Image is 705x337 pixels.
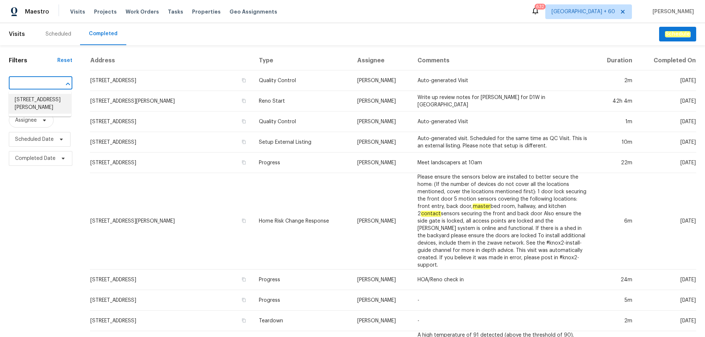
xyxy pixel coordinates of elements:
span: Properties [192,8,221,15]
button: Copy Address [241,98,247,104]
td: [STREET_ADDRESS] [90,153,253,173]
td: [DATE] [638,311,696,331]
td: Quality Control [253,70,351,91]
td: Auto-generated Visit [412,70,593,91]
button: Copy Address [241,317,247,324]
span: Visits [70,8,85,15]
em: contact [421,211,441,217]
button: Copy Address [241,77,247,84]
td: [DATE] [638,111,696,132]
td: [DATE] [638,173,696,270]
td: Write up review notes for [PERSON_NAME] for D1W in [GEOGRAPHIC_DATA] [412,91,593,111]
td: [STREET_ADDRESS][PERSON_NAME] [90,173,253,270]
span: [PERSON_NAME] [650,8,694,15]
th: Comments [412,51,593,70]
td: 5m [593,290,638,311]
div: Reset [57,57,72,64]
td: [STREET_ADDRESS] [90,311,253,331]
td: [PERSON_NAME] [351,111,412,132]
td: [STREET_ADDRESS] [90,290,253,311]
td: Quality Control [253,111,351,132]
th: Type [253,51,351,70]
td: [DATE] [638,91,696,111]
button: Schedule [659,27,696,42]
td: Teardown [253,311,351,331]
td: - [412,311,593,331]
div: Scheduled [46,30,71,38]
em: master [473,204,491,209]
span: Work Orders [126,8,159,15]
td: [STREET_ADDRESS][PERSON_NAME] [90,91,253,111]
th: Completed On [638,51,696,70]
td: [STREET_ADDRESS] [90,111,253,132]
button: Copy Address [241,297,247,303]
td: 42h 4m [593,91,638,111]
button: Copy Address [241,276,247,283]
td: [PERSON_NAME] [351,311,412,331]
td: 1m [593,111,638,132]
td: Auto-generated Visit [412,111,593,132]
td: [DATE] [638,70,696,91]
th: Address [90,51,253,70]
td: [PERSON_NAME] [351,132,412,153]
td: 10m [593,132,638,153]
td: HOA/Reno check in [412,270,593,290]
span: Assignee [15,117,37,124]
th: Duration [593,51,638,70]
td: Progress [253,290,351,311]
span: Scheduled Date [15,136,54,143]
button: Copy Address [241,159,247,166]
td: [STREET_ADDRESS] [90,270,253,290]
input: Search for an address... [9,78,52,89]
span: Projects [94,8,117,15]
td: [DATE] [638,153,696,173]
td: [PERSON_NAME] [351,91,412,111]
div: Completed [89,30,117,37]
td: 22m [593,153,638,173]
button: Copy Address [241,139,247,145]
td: - [412,290,593,311]
td: Meet landscapers at 10am [412,153,593,173]
span: [GEOGRAPHIC_DATA] + 60 [552,8,615,15]
span: Maestro [25,8,49,15]
div: 632 [536,3,544,10]
span: Tasks [168,9,183,14]
button: Copy Address [241,217,247,224]
td: 6m [593,173,638,270]
span: Visits [9,26,25,42]
td: [PERSON_NAME] [351,70,412,91]
span: Completed Date [15,155,55,162]
button: Close [63,79,73,89]
th: Assignee [351,51,412,70]
button: Copy Address [241,118,247,125]
td: Home Risk Change Response [253,173,351,270]
td: [STREET_ADDRESS] [90,70,253,91]
td: Please ensure the sensors below are installed to better secure the home: (If the number of device... [412,173,593,270]
td: Auto-generated visit. Scheduled for the same time as QC Visit. This is an external listing. Pleas... [412,132,593,153]
li: [STREET_ADDRESS][PERSON_NAME] [9,94,71,114]
td: [PERSON_NAME] [351,153,412,173]
em: Schedule [665,31,690,37]
td: 24m [593,270,638,290]
td: [PERSON_NAME] [351,270,412,290]
td: [PERSON_NAME] [351,173,412,270]
td: [DATE] [638,290,696,311]
td: [STREET_ADDRESS] [90,132,253,153]
td: [DATE] [638,132,696,153]
td: 2m [593,70,638,91]
td: [DATE] [638,270,696,290]
td: Reno Start [253,91,351,111]
td: Setup External Listing [253,132,351,153]
td: Progress [253,270,351,290]
td: [PERSON_NAME] [351,290,412,311]
span: Geo Assignments [229,8,277,15]
td: 2m [593,311,638,331]
h1: Filters [9,57,57,64]
td: Progress [253,153,351,173]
